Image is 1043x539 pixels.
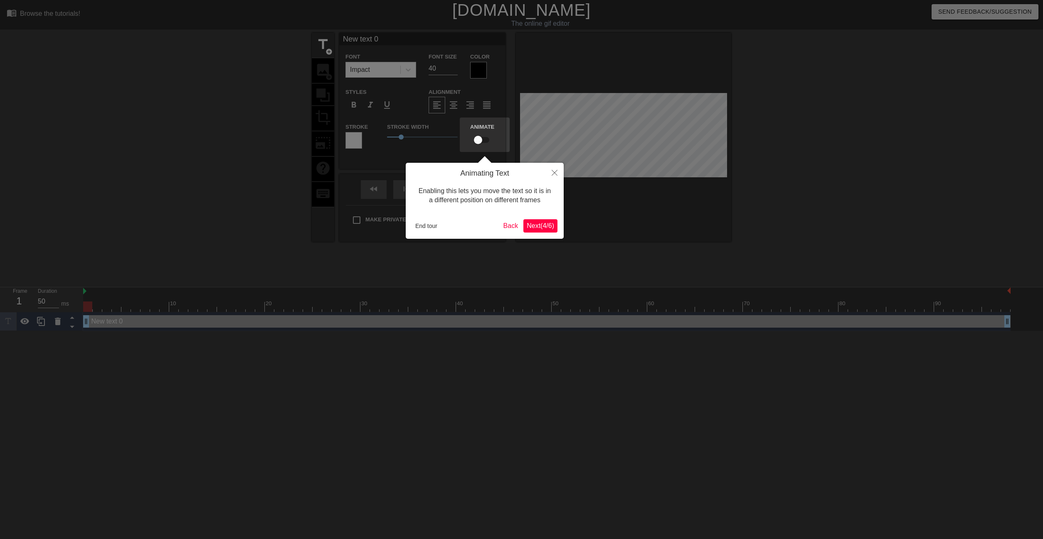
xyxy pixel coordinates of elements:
button: Close [545,163,564,182]
button: End tour [412,220,441,232]
button: Next [523,219,557,233]
button: Back [500,219,522,233]
h4: Animating Text [412,169,557,178]
div: Enabling this lets you move the text so it is in a different position on different frames [412,178,557,213]
span: Next ( 4 / 6 ) [527,222,554,229]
